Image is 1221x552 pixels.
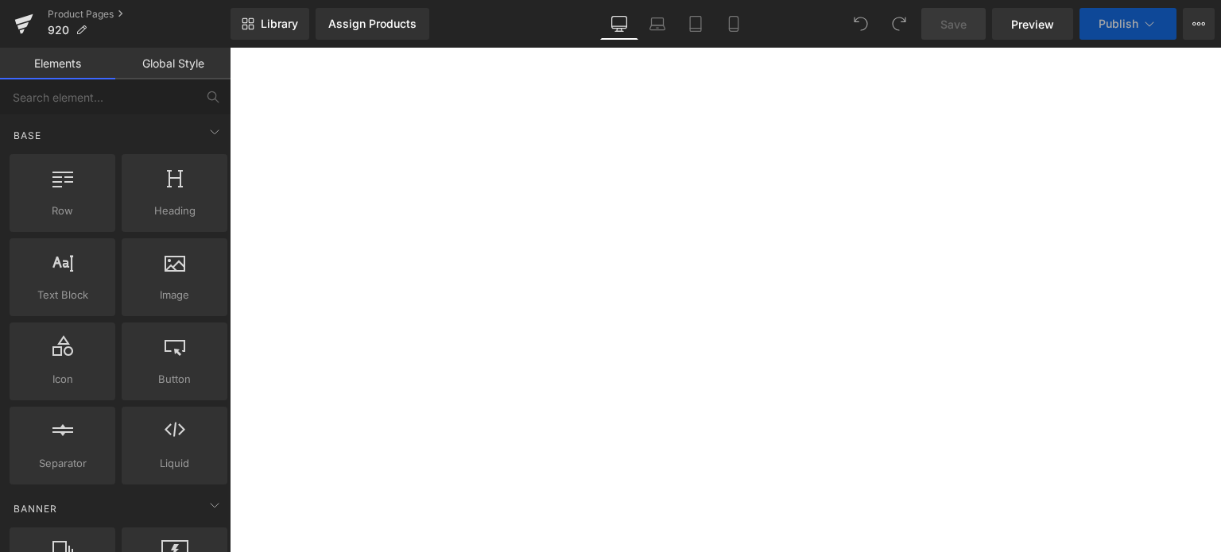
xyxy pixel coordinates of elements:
[1099,17,1138,30] span: Publish
[600,8,638,40] a: Desktop
[1080,8,1176,40] button: Publish
[126,287,223,303] span: Image
[48,24,69,37] span: 920
[115,48,231,79] a: Global Style
[328,17,417,30] div: Assign Products
[126,455,223,472] span: Liquid
[676,8,715,40] a: Tablet
[1183,8,1215,40] button: More
[14,455,110,472] span: Separator
[1011,16,1054,33] span: Preview
[14,371,110,388] span: Icon
[231,8,309,40] a: New Library
[992,8,1073,40] a: Preview
[48,8,231,21] a: Product Pages
[715,8,753,40] a: Mobile
[940,16,967,33] span: Save
[638,8,676,40] a: Laptop
[126,371,223,388] span: Button
[14,203,110,219] span: Row
[14,287,110,303] span: Text Block
[261,17,298,31] span: Library
[12,128,43,143] span: Base
[12,501,59,516] span: Banner
[883,8,915,40] button: Redo
[845,8,877,40] button: Undo
[126,203,223,219] span: Heading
